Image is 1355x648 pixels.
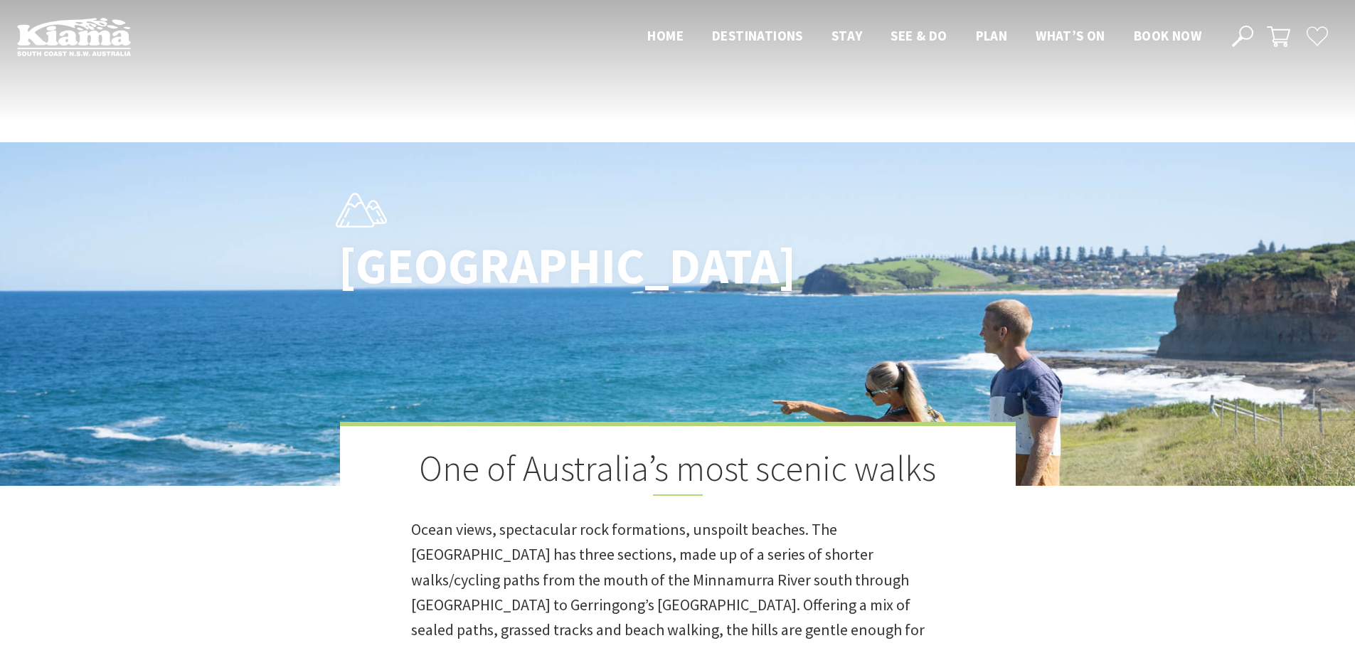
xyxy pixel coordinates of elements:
span: What’s On [1036,27,1105,44]
span: See & Do [891,27,947,44]
span: Book now [1134,27,1201,44]
span: Destinations [712,27,803,44]
nav: Main Menu [633,25,1216,48]
span: Stay [831,27,863,44]
span: Plan [976,27,1008,44]
h2: One of Australia’s most scenic walks [411,447,945,496]
h1: [GEOGRAPHIC_DATA] [339,238,740,293]
span: Home [647,27,684,44]
img: Kiama Logo [17,17,131,56]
